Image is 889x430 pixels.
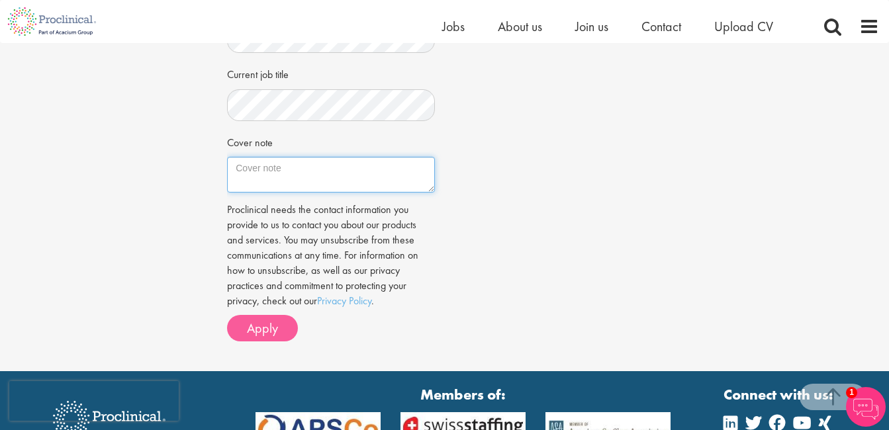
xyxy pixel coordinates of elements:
[498,18,542,35] a: About us
[317,294,371,308] a: Privacy Policy
[227,63,289,83] label: Current job title
[227,202,434,308] p: Proclinical needs the contact information you provide to us to contact you about our products and...
[575,18,608,35] a: Join us
[714,18,773,35] a: Upload CV
[247,320,278,337] span: Apply
[846,387,886,427] img: Chatbot
[9,381,179,421] iframe: reCAPTCHA
[227,131,273,151] label: Cover note
[256,384,671,405] strong: Members of:
[227,315,298,341] button: Apply
[724,384,836,405] strong: Connect with us:
[641,18,681,35] a: Contact
[442,18,465,35] a: Jobs
[846,387,857,398] span: 1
